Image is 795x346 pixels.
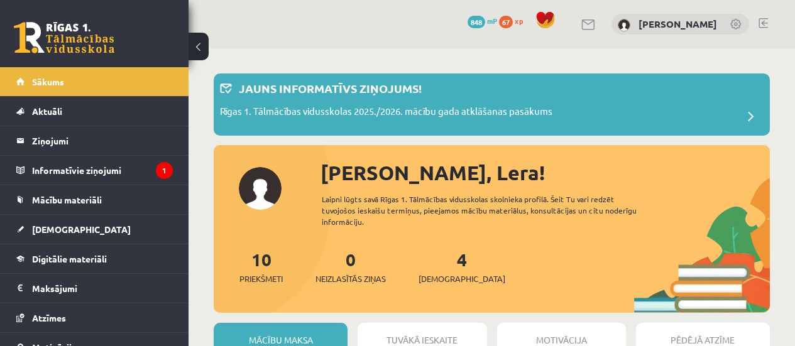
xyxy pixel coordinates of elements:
span: Digitālie materiāli [32,253,107,264]
legend: Maksājumi [32,274,173,303]
span: [DEMOGRAPHIC_DATA] [419,273,505,285]
span: Priekšmeti [239,273,283,285]
a: Aktuāli [16,97,173,126]
a: [PERSON_NAME] [639,18,717,30]
span: 848 [468,16,485,28]
a: Mācību materiāli [16,185,173,214]
a: Ziņojumi [16,126,173,155]
a: Informatīvie ziņojumi1 [16,156,173,185]
a: Rīgas 1. Tālmācības vidusskola [14,22,114,53]
span: xp [515,16,523,26]
a: Jauns informatīvs ziņojums! Rīgas 1. Tālmācības vidusskolas 2025./2026. mācību gada atklāšanas pa... [220,80,764,129]
span: Mācību materiāli [32,194,102,205]
a: 0Neizlasītās ziņas [315,248,386,285]
div: [PERSON_NAME], Lera! [321,158,770,188]
span: mP [487,16,497,26]
legend: Ziņojumi [32,126,173,155]
a: 67 xp [499,16,529,26]
p: Rīgas 1. Tālmācības vidusskolas 2025./2026. mācību gada atklāšanas pasākums [220,104,552,122]
p: Jauns informatīvs ziņojums! [239,80,422,97]
span: Aktuāli [32,105,62,117]
span: Sākums [32,76,64,87]
a: 10Priekšmeti [239,248,283,285]
a: 4[DEMOGRAPHIC_DATA] [419,248,505,285]
a: Atzīmes [16,303,173,332]
span: [DEMOGRAPHIC_DATA] [32,224,131,235]
span: Atzīmes [32,312,66,323]
img: Lera Panteviča [618,19,630,31]
i: 1 [156,162,173,179]
span: Neizlasītās ziņas [315,273,386,285]
legend: Informatīvie ziņojumi [32,156,173,185]
a: Digitālie materiāli [16,244,173,273]
a: [DEMOGRAPHIC_DATA] [16,215,173,244]
a: Sākums [16,67,173,96]
a: Maksājumi [16,274,173,303]
div: Laipni lūgts savā Rīgas 1. Tālmācības vidusskolas skolnieka profilā. Šeit Tu vari redzēt tuvojošo... [322,193,655,227]
span: 67 [499,16,513,28]
a: 848 mP [468,16,497,26]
